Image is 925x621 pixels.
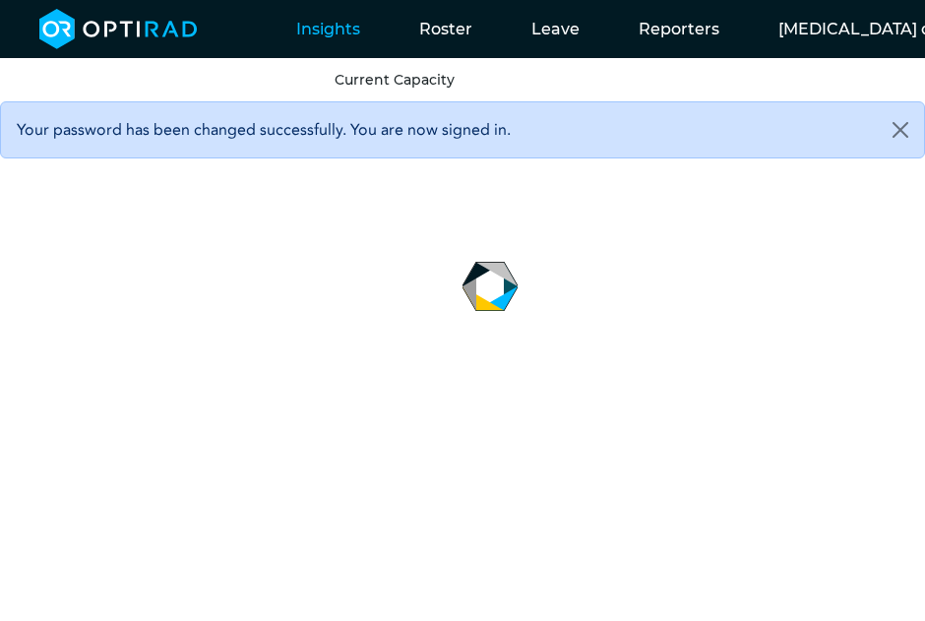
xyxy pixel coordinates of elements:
a: Current Capacity [335,71,455,89]
button: Close [877,102,924,157]
img: brand-opti-rad-logos-blue-and-white-d2f68631ba2948856bd03f2d395fb146ddc8fb01b4b6e9315ea85fa773367... [39,9,198,49]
